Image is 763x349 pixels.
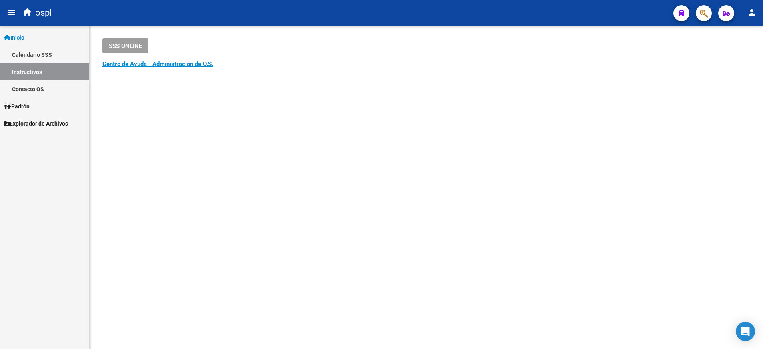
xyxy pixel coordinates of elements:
[4,102,30,111] span: Padrón
[102,38,148,53] button: SSS ONLINE
[4,119,68,128] span: Explorador de Archivos
[4,33,24,42] span: Inicio
[736,322,755,341] div: Open Intercom Messenger
[6,8,16,17] mat-icon: menu
[102,60,213,68] a: Centro de Ayuda - Administración de O.S.
[35,4,52,22] span: ospl
[109,42,142,50] span: SSS ONLINE
[747,8,757,17] mat-icon: person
